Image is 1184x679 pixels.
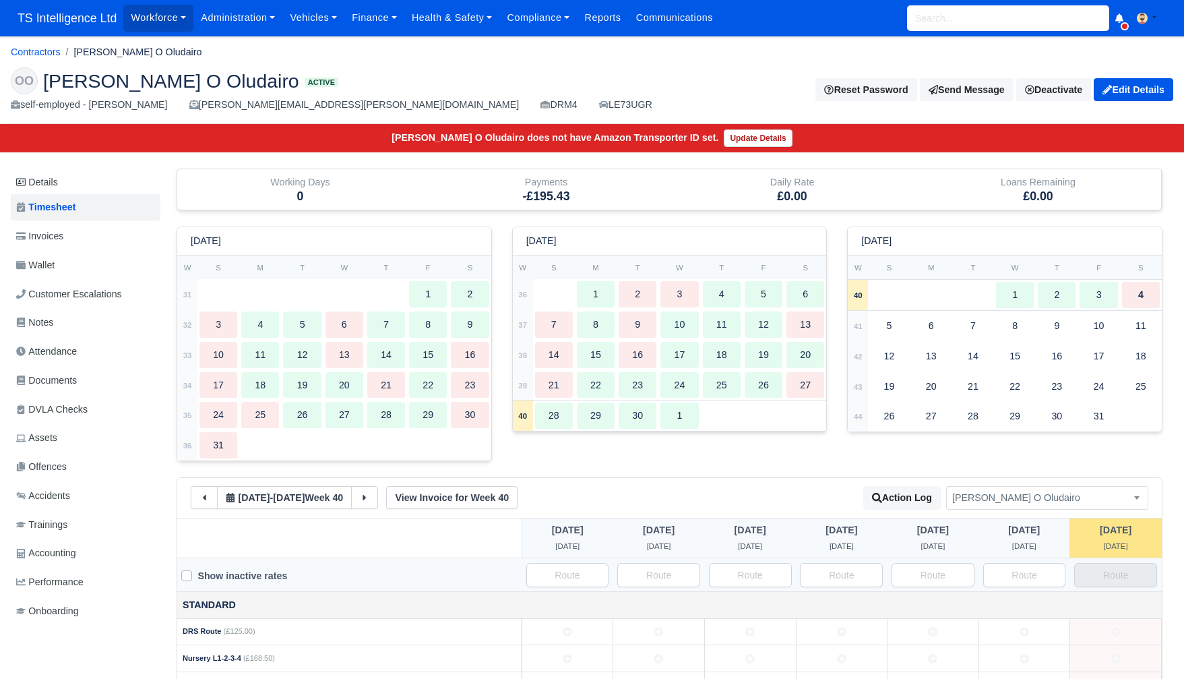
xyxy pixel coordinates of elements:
div: 20 [786,342,824,368]
span: Attendance [16,344,77,359]
span: Notes [16,315,53,330]
a: Administration [193,5,282,31]
a: Customer Escalations [11,281,160,307]
span: 1 day ago [1012,542,1036,550]
span: 15 hours ago [1104,542,1128,550]
a: TS Intelligence Ltd [11,5,123,32]
strong: 31 [183,291,192,299]
div: 22 [409,372,447,398]
a: Notes [11,309,160,336]
strong: 36 [518,291,527,299]
span: Olukayode O Oludairo [947,490,1148,506]
div: 6 [325,312,363,338]
a: Workforce [123,5,193,31]
span: 15 hours ago [1100,525,1131,535]
a: Invoices [11,223,160,249]
small: T [719,264,724,272]
div: 22 [577,372,615,398]
div: 16 [1038,343,1076,370]
h6: [DATE] [526,235,557,247]
div: 25 [241,402,279,428]
div: 8 [996,313,1034,339]
div: 18 [1122,343,1160,370]
small: W [340,264,348,272]
a: Accounting [11,540,160,566]
div: 25 [703,372,741,398]
strong: Nursery L1-2-3-4 [183,654,241,662]
a: Edit Details [1094,78,1173,101]
span: Accounting [16,545,76,561]
small: W [854,264,862,272]
div: 30 [451,402,489,428]
span: 8 hours from now [273,492,305,503]
span: Wallet [16,258,55,273]
td: 2025-10-04 Not Editable [1070,645,1162,672]
div: 5 [870,313,908,339]
span: Customer Escalations [16,287,122,302]
span: 2 days ago [917,525,949,535]
div: 17 [199,372,237,398]
div: self-employed - [PERSON_NAME] [11,97,168,113]
div: 19 [745,342,782,368]
input: Route [800,563,883,587]
small: T [970,264,975,272]
small: T [1055,264,1059,272]
span: Accidents [16,488,70,504]
a: Contractors [11,47,61,57]
a: Details [11,170,160,195]
input: Route [1074,563,1157,587]
span: Olukayode O Oludairo [946,486,1148,510]
div: 10 [199,342,237,368]
strong: 37 [518,321,527,329]
div: 11 [1122,313,1160,339]
strong: DRS Route [183,627,221,635]
div: 4 [241,312,279,338]
div: 19 [283,372,321,398]
div: 1 [577,281,615,307]
div: 23 [451,372,489,398]
div: 18 [241,372,279,398]
span: 1 day ago [1008,525,1040,535]
div: 13 [912,343,950,370]
div: 23 [619,372,656,398]
a: Health & Safety [404,5,500,31]
small: T [300,264,305,272]
div: 28 [367,402,405,428]
div: 20 [912,374,950,400]
div: 12 [870,343,908,370]
div: Working Days [177,169,423,210]
div: 3 [199,312,237,338]
a: LE73UGR [599,97,652,113]
h5: -£195.43 [433,189,659,204]
div: 5 [745,281,782,307]
a: Finance [344,5,404,31]
div: 15 [996,343,1034,370]
div: 7 [367,312,405,338]
a: Onboarding [11,598,160,624]
div: 16 [619,342,656,368]
div: 8 [577,312,615,338]
span: Performance [16,574,84,590]
div: 28 [954,403,992,430]
small: S [468,264,473,272]
div: 9 [1038,313,1076,339]
span: 6 days ago [552,525,584,535]
small: F [761,264,766,272]
div: 7 [954,313,992,339]
small: S [803,264,808,272]
h5: £0.00 [925,189,1151,204]
div: 2 [1038,282,1076,308]
div: 27 [786,372,824,398]
label: Show inactive rates [197,568,287,584]
div: 6 [912,313,950,339]
a: Timesheet [11,194,160,220]
div: 19 [870,374,908,400]
a: Send Message [920,78,1014,101]
h5: £0.00 [679,189,905,204]
small: F [426,264,431,272]
div: 3 [1080,282,1117,308]
div: 3 [660,281,698,307]
div: 11 [703,312,741,338]
div: 2 [451,281,489,307]
div: Deactivate [1016,78,1091,101]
